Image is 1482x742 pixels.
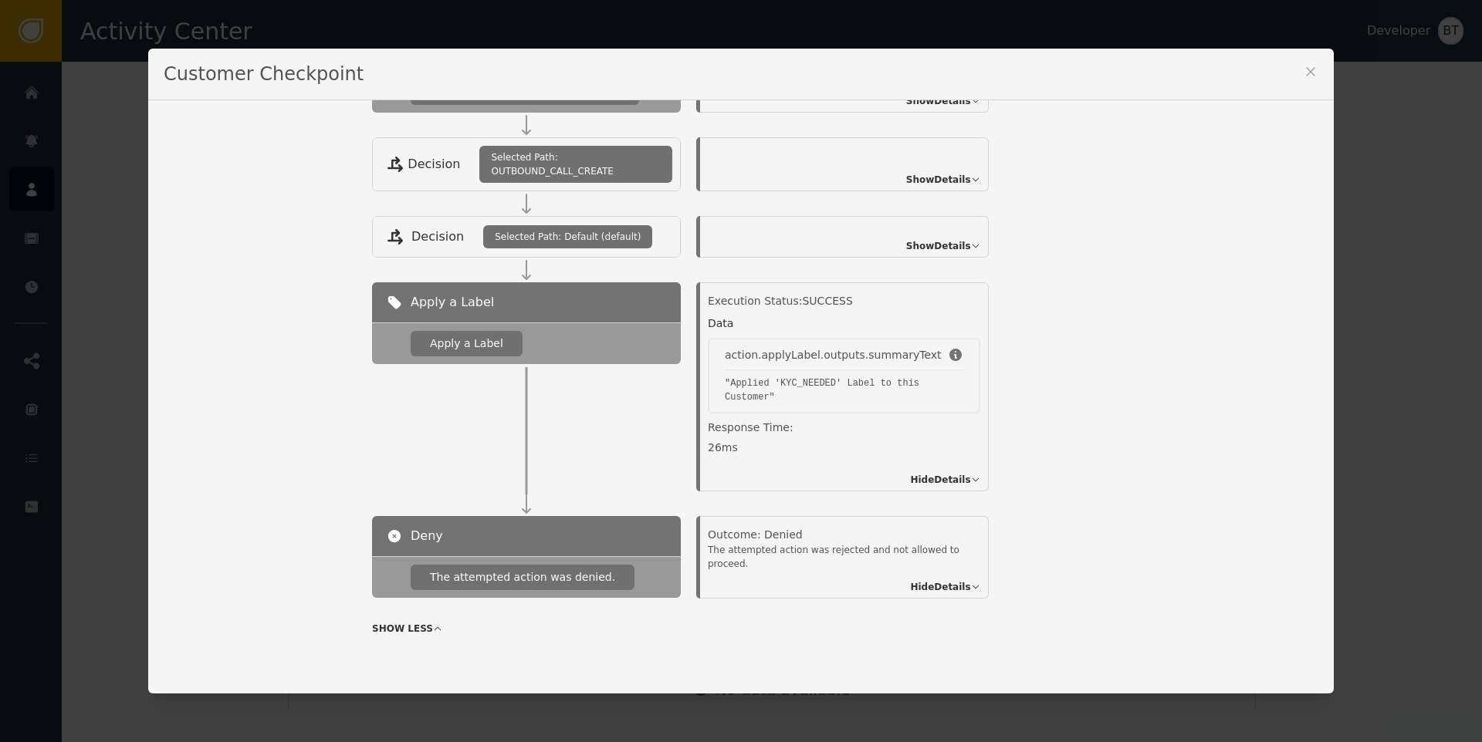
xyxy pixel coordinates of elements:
[411,565,634,590] div: The attempted action was denied.
[491,150,661,178] span: Selected Path: OUTBOUND_CALL_CREATE
[708,420,980,440] div: Response Time:
[372,622,433,636] span: SHOW LESS
[708,315,733,332] div: Data
[708,543,980,571] div: The attempted action was rejected and not allowed to proceed.
[708,293,980,309] div: Execution Status: SUCCESS
[411,293,494,312] span: Apply a Label
[148,49,1334,100] div: Customer Checkpoint
[708,527,980,543] div: Outcome: Denied
[910,473,970,487] span: Hide Details
[411,228,464,246] span: Decision
[495,230,641,244] span: Selected Path: Default (default)
[725,347,942,363] div: action.applyLabel.outputs.summaryText
[411,331,523,356] div: Apply a Label
[408,155,460,174] span: Decision
[906,94,971,108] span: Show Details
[910,580,970,594] span: Hide Details
[411,527,443,545] span: Deny
[708,440,980,456] div: 26 ms
[906,173,971,187] span: Show Details
[906,239,971,253] span: Show Details
[725,376,963,404] pre: "Applied 'KYC_NEEDED' Label to this Customer"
